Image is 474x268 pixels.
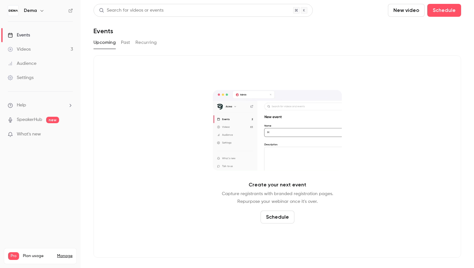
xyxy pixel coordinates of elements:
h1: Events [94,27,113,35]
span: new [46,117,59,123]
li: help-dropdown-opener [8,102,73,109]
a: SpeakerHub [17,116,42,123]
p: Create your next event [249,181,306,189]
span: What's new [17,131,41,138]
div: Audience [8,60,36,67]
span: Plan usage [23,253,53,259]
iframe: Noticeable Trigger [65,132,73,137]
button: Schedule [427,4,461,17]
span: Help [17,102,26,109]
a: Manage [57,253,73,259]
div: Settings [8,74,34,81]
button: Schedule [261,211,294,223]
button: New video [388,4,425,17]
h6: Dema [24,7,37,14]
div: Videos [8,46,31,53]
img: Dema [8,5,18,16]
button: Recurring [135,37,157,48]
p: Capture registrants with branded registration pages. Repurpose your webinar once it's over. [222,190,333,205]
button: Past [121,37,130,48]
div: Search for videos or events [99,7,163,14]
div: Events [8,32,30,38]
span: Pro [8,252,19,260]
button: Upcoming [94,37,116,48]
